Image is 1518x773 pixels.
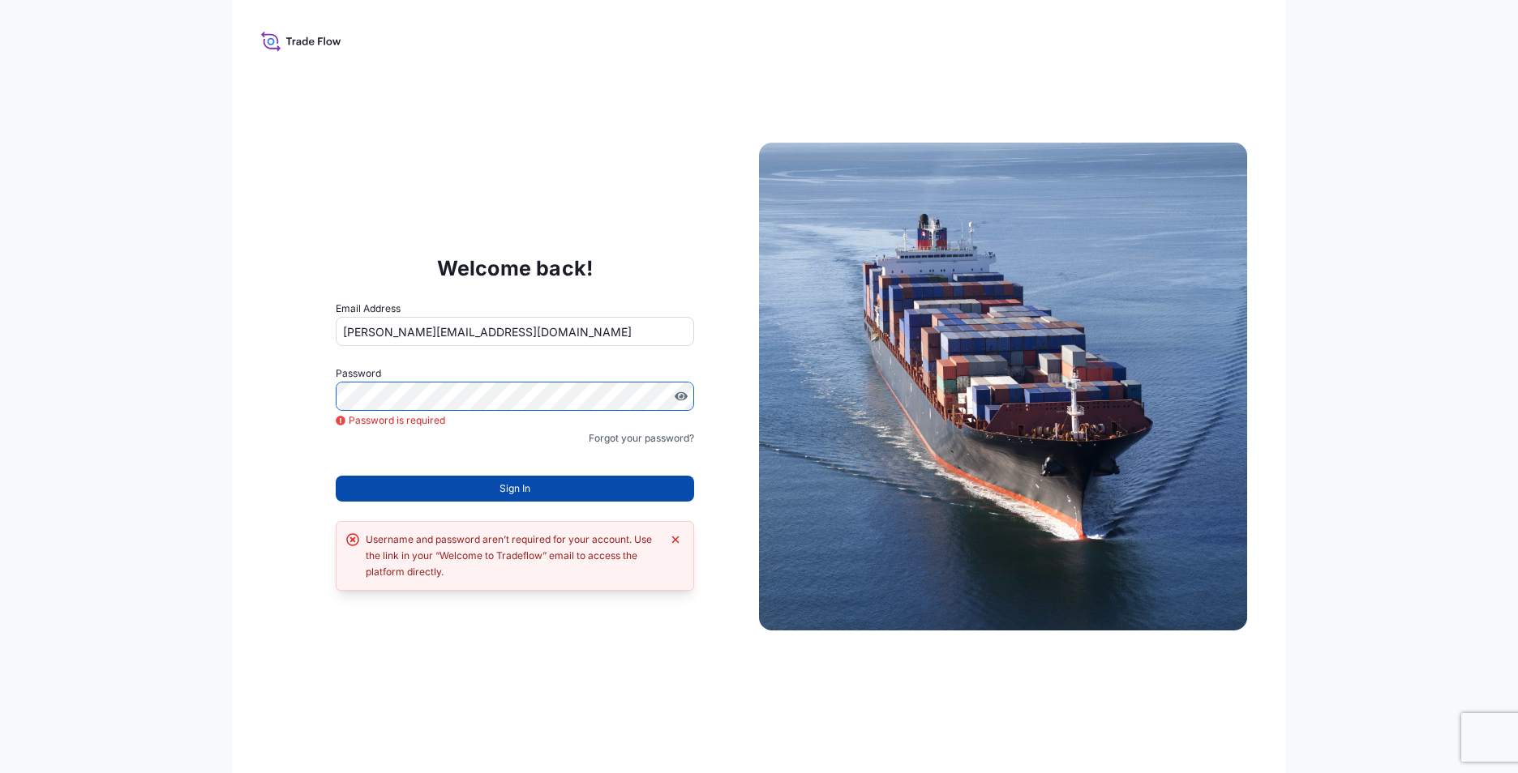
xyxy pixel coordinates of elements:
[589,430,694,446] a: Forgot your password?
[366,532,661,580] div: Username and password aren’t required for your account. Use the link in your “Welcome to Tradeflo...
[437,255,594,281] p: Welcome back!
[336,476,694,502] button: Sign In
[336,365,694,382] label: Password
[667,532,684,548] button: Dismiss error
[336,412,445,429] span: Password is required
[759,143,1247,630] img: Ship illustration
[675,390,688,403] button: Show password
[336,317,694,346] input: example@gmail.com
[500,480,530,497] span: Sign In
[336,301,401,317] label: Email Address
